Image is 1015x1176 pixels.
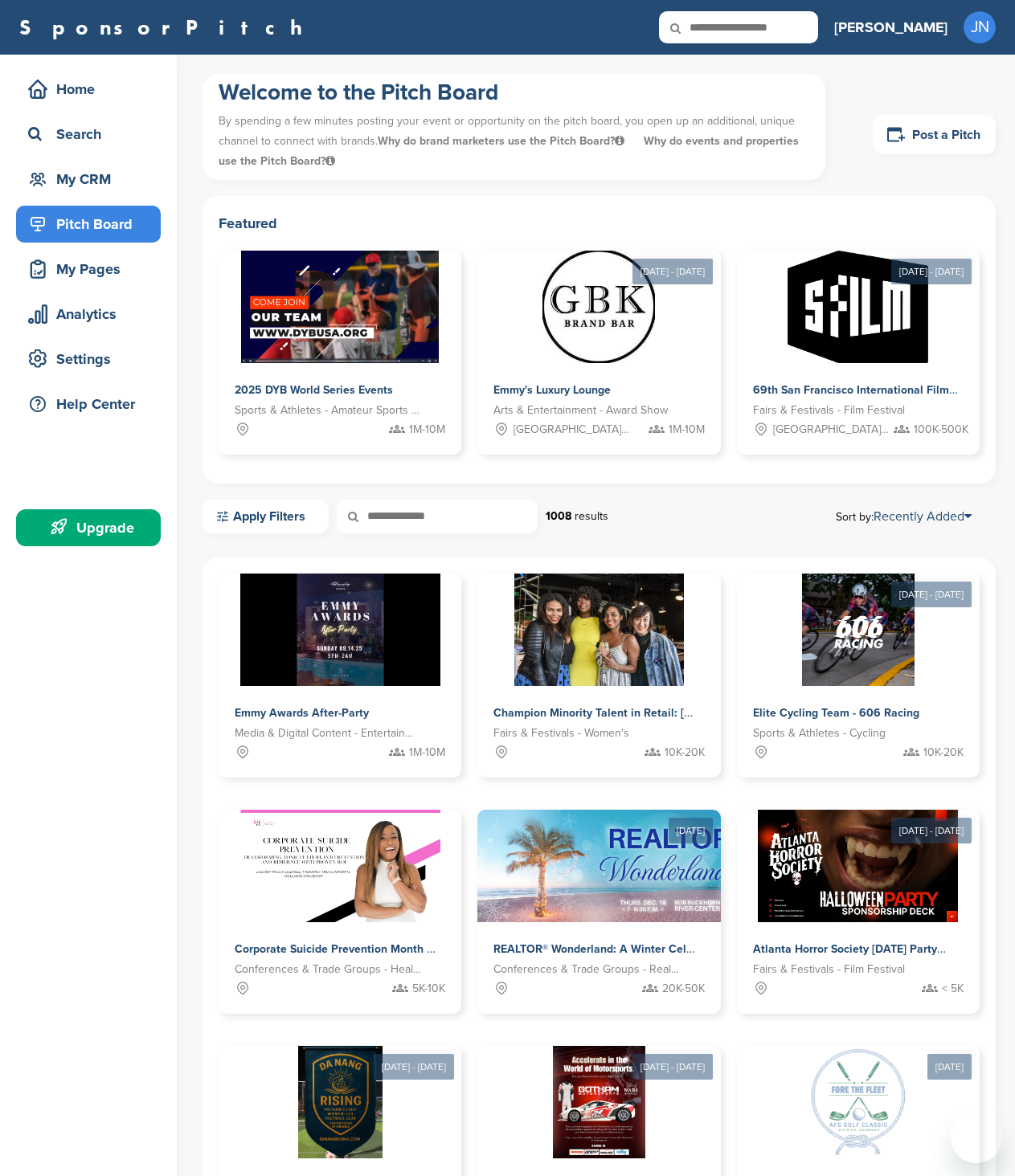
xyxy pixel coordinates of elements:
div: [DATE] - [DATE] [891,259,972,284]
a: [DATE] - [DATE] Sponsorpitch & Atlanta Horror Society [DATE] Party Fairs & Festivals - Film Festi... [737,784,980,1014]
span: 1M-10M [409,744,445,762]
img: Sponsorpitch & [758,810,958,922]
span: JN [964,11,996,43]
span: Arts & Entertainment - Award Show [493,402,668,419]
span: Media & Digital Content - Entertainment [235,725,421,742]
img: Sponsorpitch & [240,574,440,686]
span: 20K-50K [662,980,705,998]
a: Sponsorpitch & Champion Minority Talent in Retail: [GEOGRAPHIC_DATA], [GEOGRAPHIC_DATA] & [GEOGRA... [477,574,720,778]
iframe: Button to launch messaging window [951,1112,1002,1163]
span: Fairs & Festivals - Film Festival [753,961,905,978]
a: Recently Added [874,508,972,525]
a: Upgrade [16,509,161,546]
img: Sponsorpitch & [240,810,440,922]
span: Sports & Athletes - Amateur Sports Leagues [235,402,421,419]
a: [DATE] - [DATE] Sponsorpitch & 69th San Francisco International Film Festival Fairs & Festivals -... [737,225,980,455]
img: Sponsorpitch & [298,1046,383,1158]
img: Sponsorpitch & [477,810,765,922]
a: Sponsorpitch & Corporate Suicide Prevention Month Programming with [PERSON_NAME] Conferences & Tr... [219,810,461,1014]
a: [DATE] - [DATE] Sponsorpitch & Emmy's Luxury Lounge Arts & Entertainment - Award Show [GEOGRAPHIC... [477,225,720,455]
span: 10K-20K [665,744,705,762]
span: 100K-500K [914,421,968,439]
div: My Pages [24,255,161,284]
div: [DATE] [669,818,713,843]
div: [DATE] - [DATE] [374,1054,454,1080]
img: Sponsorpitch & [788,251,928,363]
div: Upgrade [24,513,161,542]
div: [DATE] - [DATE] [891,582,972,607]
img: Sponsorpitch & [241,251,440,363]
a: Help Center [16,386,161,423]
a: Apply Filters [203,500,329,533]
span: REALTOR® Wonderland: A Winter Celebration [493,942,730,956]
a: Sponsorpitch & 2025 DYB World Series Events Sports & Athletes - Amateur Sports Leagues 1M-10M [219,251,461,455]
span: Conferences & Trade Groups - Health and Wellness [235,961,421,978]
span: Sort by: [836,510,972,523]
a: Post a Pitch [874,115,996,154]
div: [DATE] - [DATE] [891,818,972,843]
a: Analytics [16,296,161,333]
span: [GEOGRAPHIC_DATA], [GEOGRAPHIC_DATA] [773,421,890,439]
span: 10K-20K [923,744,964,762]
h3: [PERSON_NAME] [834,16,947,39]
a: My CRM [16,161,161,198]
span: Fairs & Festivals - Film Festival [753,402,905,419]
span: 69th San Francisco International Film Festival [753,383,993,397]
p: By spending a few minutes posting your event or opportunity on the pitch board, you open up an ad... [219,107,809,176]
h2: Featured [219,212,980,235]
span: Elite Cycling Team - 606 Racing [753,706,919,720]
img: Sponsorpitch & [553,1046,645,1158]
span: Conferences & Trade Groups - Real Estate [493,961,680,978]
a: [DATE] - [DATE] Sponsorpitch & Elite Cycling Team - 606 Racing Sports & Athletes - Cycling 10K-20K [737,548,980,778]
span: < 5K [942,980,964,998]
a: Home [16,71,161,108]
span: results [575,509,608,523]
span: Atlanta Horror Society [DATE] Party [753,942,937,956]
div: Settings [24,345,161,374]
a: Search [16,116,161,153]
div: My CRM [24,165,161,194]
span: [GEOGRAPHIC_DATA], [GEOGRAPHIC_DATA] [514,421,631,439]
span: Fairs & Festivals - Women's [493,725,629,742]
span: Emmy Awards After-Party [235,706,369,720]
a: [DATE] Sponsorpitch & REALTOR® Wonderland: A Winter Celebration Conferences & Trade Groups - Real... [477,784,720,1014]
a: Pitch Board [16,206,161,243]
img: Sponsorpitch & [802,574,915,686]
h1: Welcome to the Pitch Board [219,78,809,107]
div: Home [24,75,161,104]
strong: 1008 [546,509,571,523]
a: [PERSON_NAME] [834,10,947,45]
a: Settings [16,341,161,378]
div: [DATE] - [DATE] [632,1054,713,1080]
span: 1M-10M [669,421,705,439]
span: 5K-10K [412,980,445,998]
img: Sponsorpitch & [802,1046,915,1158]
span: Why do brand marketers use the Pitch Board? [378,134,628,148]
div: Help Center [24,390,161,419]
span: Corporate Suicide Prevention Month Programming with [PERSON_NAME] [235,942,615,956]
span: 2025 DYB World Series Events [235,383,393,397]
div: [DATE] [927,1054,972,1080]
a: My Pages [16,251,161,288]
div: [DATE] - [DATE] [632,259,713,284]
div: Pitch Board [24,210,161,239]
a: SponsorPitch [19,17,313,38]
img: Sponsorpitch & [514,574,683,686]
span: 1M-10M [409,421,445,439]
span: Emmy's Luxury Lounge [493,383,611,397]
span: Sports & Athletes - Cycling [753,725,886,742]
img: Sponsorpitch & [542,251,655,363]
a: Sponsorpitch & Emmy Awards After-Party Media & Digital Content - Entertainment 1M-10M [219,574,461,778]
div: Search [24,120,161,149]
div: Analytics [24,300,161,329]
